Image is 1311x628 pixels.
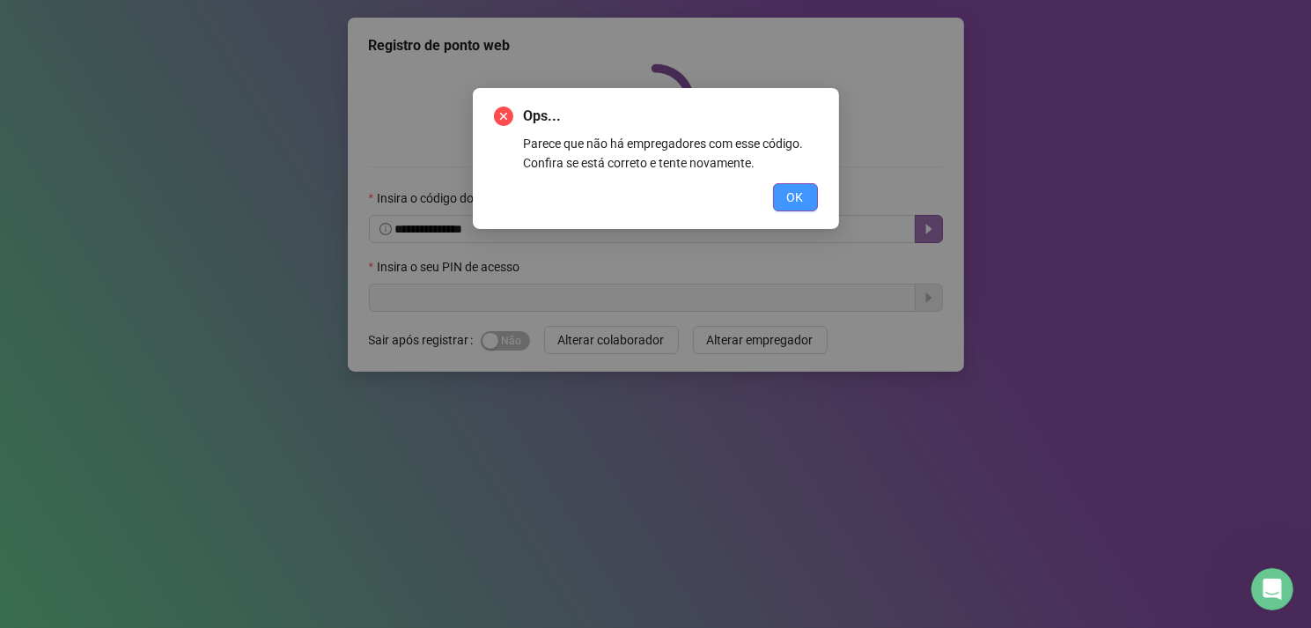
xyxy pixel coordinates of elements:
[524,106,818,127] span: Ops...
[1251,568,1293,610] iframe: Intercom live chat
[524,134,818,173] div: Parece que não há empregadores com esse código. Confira se está correto e tente novamente.
[787,188,804,207] span: OK
[773,183,818,211] button: OK
[494,107,513,126] span: close-circle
